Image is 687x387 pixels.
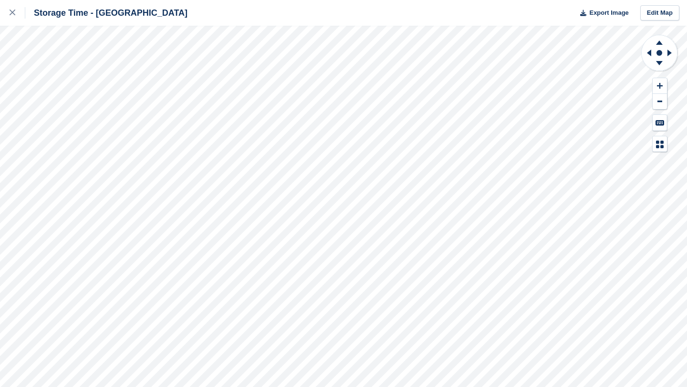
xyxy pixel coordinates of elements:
button: Keyboard Shortcuts [653,115,667,131]
button: Zoom Out [653,94,667,110]
a: Edit Map [640,5,679,21]
button: Zoom In [653,78,667,94]
span: Export Image [589,8,628,18]
button: Export Image [574,5,629,21]
button: Map Legend [653,136,667,152]
div: Storage Time - [GEOGRAPHIC_DATA] [25,7,187,19]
